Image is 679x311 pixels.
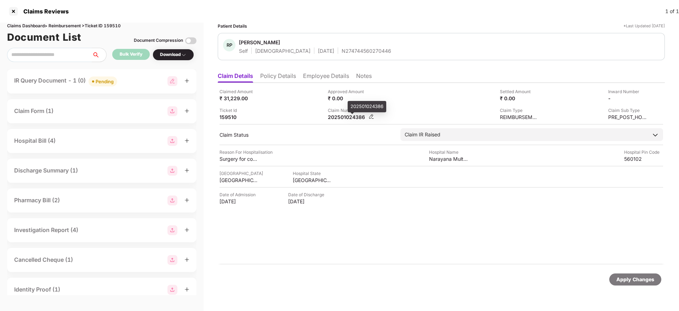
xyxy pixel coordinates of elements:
button: search [92,48,107,62]
span: plus [184,287,189,292]
img: svg+xml;base64,PHN2ZyBpZD0iR3JvdXBfMjg4MTMiIGRhdGEtbmFtZT0iR3JvdXAgMjg4MTMiIHhtbG5zPSJodHRwOi8vd3... [167,106,177,116]
div: Claim Status [219,131,393,138]
div: 1 of 1 [665,7,679,15]
img: svg+xml;base64,PHN2ZyBpZD0iR3JvdXBfMjg4MTMiIGRhdGEtbmFtZT0iR3JvdXAgMjg4MTMiIHhtbG5zPSJodHRwOi8vd3... [167,136,177,146]
div: Cancelled Cheque (1) [14,255,73,264]
div: Narayana Multispeciality Hospital [429,155,468,162]
img: svg+xml;base64,PHN2ZyBpZD0iR3JvdXBfMjg4MTMiIGRhdGEtbmFtZT0iR3JvdXAgMjg4MTMiIHhtbG5zPSJodHRwOi8vd3... [167,166,177,176]
div: Claim Number [328,107,374,114]
div: Patient Details [218,23,247,29]
div: REIMBURSEMENT [500,114,539,120]
div: Claim IR Raised [405,131,440,138]
img: svg+xml;base64,PHN2ZyB3aWR0aD0iMjgiIGhlaWdodD0iMjgiIHZpZXdCb3g9IjAgMCAyOCAyOCIgZmlsbD0ibm9uZSIgeG... [167,76,177,86]
div: Bulk Verify [120,51,142,58]
span: plus [184,257,189,262]
span: plus [184,168,189,173]
div: *Last Updated [DATE] [623,23,665,29]
div: [DATE] [288,198,327,205]
div: Self [239,47,248,54]
div: Claim Form (1) [14,107,53,115]
img: downArrowIcon [652,131,659,138]
div: ₹ 0.00 [500,95,539,102]
img: svg+xml;base64,PHN2ZyBpZD0iR3JvdXBfMjg4MTMiIGRhdGEtbmFtZT0iR3JvdXAgMjg4MTMiIHhtbG5zPSJodHRwOi8vd3... [167,285,177,295]
div: ₹ 31,229.00 [219,95,258,102]
div: Approved Amount [328,88,367,95]
div: Hospital Bill (4) [14,136,56,145]
span: plus [184,138,189,143]
img: svg+xml;base64,PHN2ZyBpZD0iRHJvcGRvd24tMzJ4MzIiIHhtbG5zPSJodHRwOi8vd3d3LnczLm9yZy8yMDAwL3N2ZyIgd2... [181,52,187,58]
span: plus [184,108,189,113]
li: Policy Details [260,72,296,83]
div: Date of Discharge [288,191,327,198]
div: [PERSON_NAME] [239,39,280,46]
div: [DEMOGRAPHIC_DATA] [255,47,310,54]
div: Inward Number [608,88,647,95]
div: Investigation Report (4) [14,226,78,234]
div: RP [223,39,235,51]
div: Claim Type [500,107,539,114]
img: svg+xml;base64,PHN2ZyBpZD0iR3JvdXBfMjg4MTMiIGRhdGEtbmFtZT0iR3JvdXAgMjg4MTMiIHhtbG5zPSJodHRwOi8vd3... [167,225,177,235]
img: svg+xml;base64,PHN2ZyBpZD0iRWRpdC0zMngzMiIgeG1sbnM9Imh0dHA6Ly93d3cudzMub3JnLzIwMDAvc3ZnIiB3aWR0aD... [369,114,374,119]
span: plus [184,78,189,83]
div: Surgery for complete tear of ACL (left knee) with [MEDICAL_DATA] (Claiming consultation and pharm... [219,155,258,162]
div: Pending [96,78,114,85]
div: Discharge Summary (1) [14,166,78,175]
div: Claimed Amount [219,88,258,95]
div: Pharmacy Bill (2) [14,196,60,205]
div: Claim Sub Type [608,107,647,114]
div: Reason For Hospitalisation [219,149,273,155]
div: [DATE] [219,198,258,205]
div: Hospital State [293,170,332,177]
div: 159510 [219,114,258,120]
div: Date of Admission [219,191,258,198]
li: Employee Details [303,72,349,83]
img: svg+xml;base64,PHN2ZyBpZD0iR3JvdXBfMjg4MTMiIGRhdGEtbmFtZT0iR3JvdXAgMjg4MTMiIHhtbG5zPSJodHRwOi8vd3... [167,255,177,265]
div: [GEOGRAPHIC_DATA] [293,177,332,183]
div: [GEOGRAPHIC_DATA] [219,177,258,183]
div: [DATE] [318,47,334,54]
img: svg+xml;base64,PHN2ZyBpZD0iVG9nZ2xlLTMyeDMyIiB4bWxucz0iaHR0cDovL3d3dy53My5vcmcvMjAwMC9zdmciIHdpZH... [185,35,196,46]
div: Download [160,51,187,58]
span: plus [184,227,189,232]
div: - [608,95,647,102]
div: Claims Reviews [19,8,69,15]
div: PRE_POST_HOSPITALIZATION_REIMBURSEMENT [608,114,647,120]
span: plus [184,198,189,203]
div: Ticket Id [219,107,258,114]
div: Document Compression [134,37,183,44]
img: svg+xml;base64,PHN2ZyBpZD0iR3JvdXBfMjg4MTMiIGRhdGEtbmFtZT0iR3JvdXAgMjg4MTMiIHhtbG5zPSJodHRwOi8vd3... [167,196,177,205]
div: 202501024386 [348,101,386,112]
div: Settled Amount [500,88,539,95]
span: search [92,52,106,58]
div: 560102 [624,155,663,162]
h1: Document List [7,29,81,45]
div: [GEOGRAPHIC_DATA] [219,170,263,177]
div: IR Query Document - 1 (0) [14,76,117,86]
li: Notes [356,72,372,83]
div: Hospital Pin Code [624,149,663,155]
div: ₹ 0.00 [328,95,367,102]
div: Identity Proof (1) [14,285,60,294]
div: Apply Changes [616,276,654,283]
li: Claim Details [218,72,253,83]
div: Claims Dashboard > Reimbursement > Ticket ID 159510 [7,23,196,29]
div: N274744560270446 [342,47,391,54]
div: 202501024386 [328,114,367,120]
div: Hospital Name [429,149,468,155]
